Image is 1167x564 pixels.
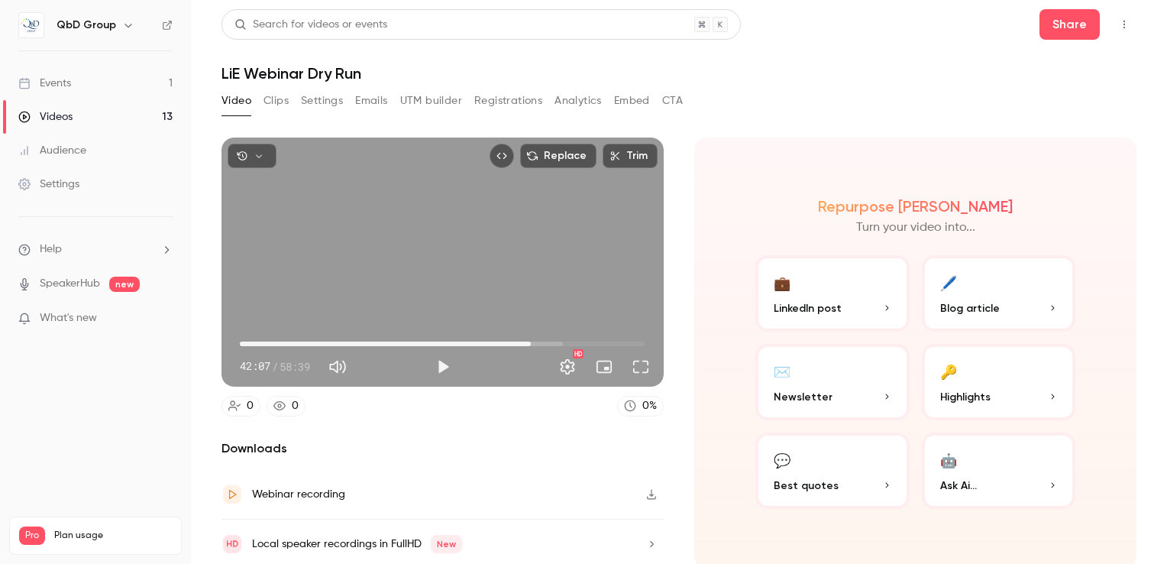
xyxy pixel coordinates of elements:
button: Share [1039,9,1100,40]
div: ✉️ [774,359,790,383]
iframe: Noticeable Trigger [154,312,173,326]
span: What's new [40,310,97,326]
a: SpeakerHub [40,276,100,292]
button: Trim [603,144,658,168]
button: 🤖Ask Ai... [922,433,1076,509]
div: 0 [292,398,299,414]
button: Turn on miniplayer [589,352,619,382]
h6: QbD Group [57,18,116,33]
a: 0 [221,396,260,417]
div: Local speaker recordings in FullHD [252,535,462,553]
button: Replace [520,144,596,168]
span: 42:07 [240,358,270,374]
div: Webinar recording [252,485,345,504]
div: 0 [247,398,254,414]
h2: Downloads [221,439,664,458]
span: new [109,277,140,292]
span: Pro [19,527,45,545]
div: Settings [18,177,79,192]
img: QbD Group [19,13,44,37]
button: Clips [263,89,289,113]
button: 🔑Highlights [922,344,1076,420]
span: Newsletter [774,389,832,405]
div: 0 % [642,398,657,414]
div: Videos [18,109,73,125]
button: Embed video [490,144,514,168]
span: / [272,358,278,374]
button: Mute [322,352,353,382]
div: 🖊️ [940,271,957,294]
div: 42:07 [240,358,310,374]
li: help-dropdown-opener [18,241,173,258]
button: Full screen [626,352,656,382]
span: Help [40,241,62,258]
span: LinkedIn post [774,300,842,316]
button: Emails [355,89,387,113]
button: 🖊️Blog article [922,255,1076,332]
div: Audience [18,143,86,158]
button: Play [428,352,458,382]
button: 💼LinkedIn post [755,255,910,332]
h2: Repurpose [PERSON_NAME] [818,197,1013,216]
span: Ask Ai... [940,478,977,494]
div: 💼 [774,271,790,294]
button: Registrations [474,89,542,113]
div: Search for videos or events [234,17,387,33]
a: 0% [617,396,664,417]
div: 🤖 [940,448,957,472]
button: Embed [614,89,650,113]
button: UTM builder [400,89,462,113]
button: 💬Best quotes [755,433,910,509]
p: Turn your video into... [856,219,975,237]
span: 58:39 [280,358,310,374]
span: New [431,535,462,553]
div: 🔑 [940,359,957,383]
span: Highlights [940,389,991,405]
button: ✉️Newsletter [755,344,910,420]
button: Top Bar Actions [1112,12,1136,37]
span: Blog article [940,300,1000,316]
div: 💬 [774,448,790,472]
span: Best quotes [774,478,839,494]
div: Events [18,76,71,91]
button: CTA [662,89,683,113]
div: HD [573,349,583,358]
button: Analytics [554,89,602,113]
span: Plan usage [54,530,172,542]
button: Settings [552,352,583,382]
button: Settings [301,89,343,113]
button: Video [221,89,251,113]
h1: LiE Webinar Dry Run [221,64,1136,83]
a: 0 [267,396,305,417]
